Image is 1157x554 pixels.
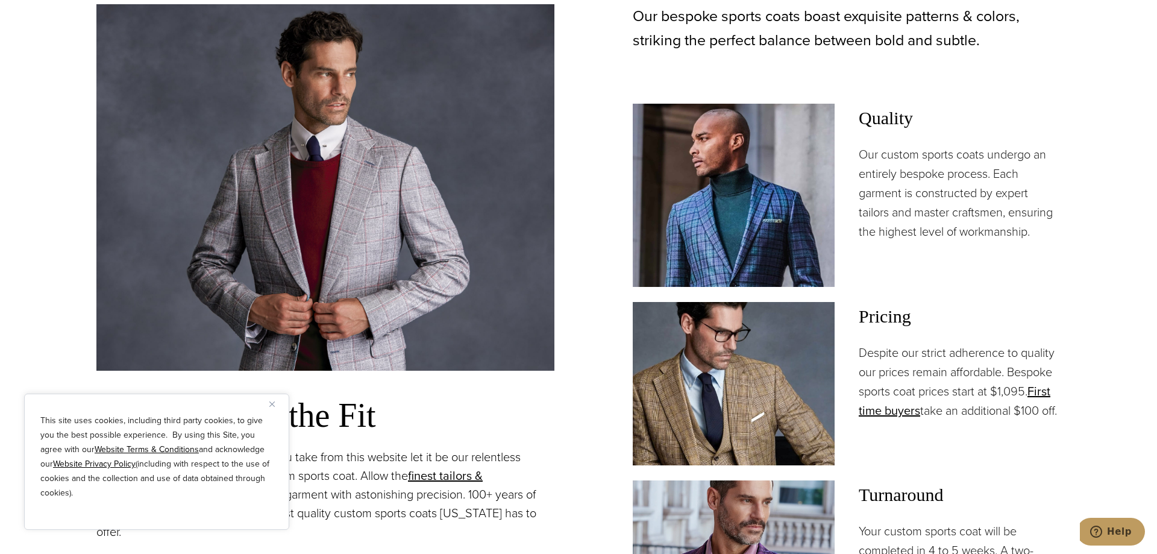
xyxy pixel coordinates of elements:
img: Client in blue custom made Loro Piana sportscoat with navy windowpane and navy sweater. [633,104,835,287]
img: Client in light grey bespoke sportscoat with grey windowpane. White dress shirt and solid red tie... [96,4,554,371]
a: Website Terms & Conditions [95,443,199,456]
p: Our bespoke sports coats boast exquisite patterns & colors, striking the perfect balance between ... [633,4,1061,52]
p: Despite our strict adherence to quality our prices remain affordable. Bespoke sports coat prices ... [859,343,1061,420]
p: Our custom sports coats undergo an entirely bespoke process. Each garment is constructed by exper... [859,145,1061,241]
a: First time buyers [859,382,1050,420]
a: Website Privacy Policy [53,458,136,470]
img: Close [269,401,275,407]
h3: It’s All About the Fit [96,395,554,436]
p: If there is one piece of information you take from this website let it be our relentless dedicati... [96,448,554,541]
span: Quality [859,104,1061,133]
p: This site uses cookies, including third party cookies, to give you the best possible experience. ... [40,414,273,500]
span: Pricing [859,302,1061,331]
span: Turnaround [859,480,1061,509]
button: Close [269,397,284,411]
img: Client in green custom tailored sportscoat with blue subtle windowpane, vest, dress shirt and pal... [633,302,835,465]
iframe: Opens a widget where you can chat to one of our agents [1080,518,1145,548]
